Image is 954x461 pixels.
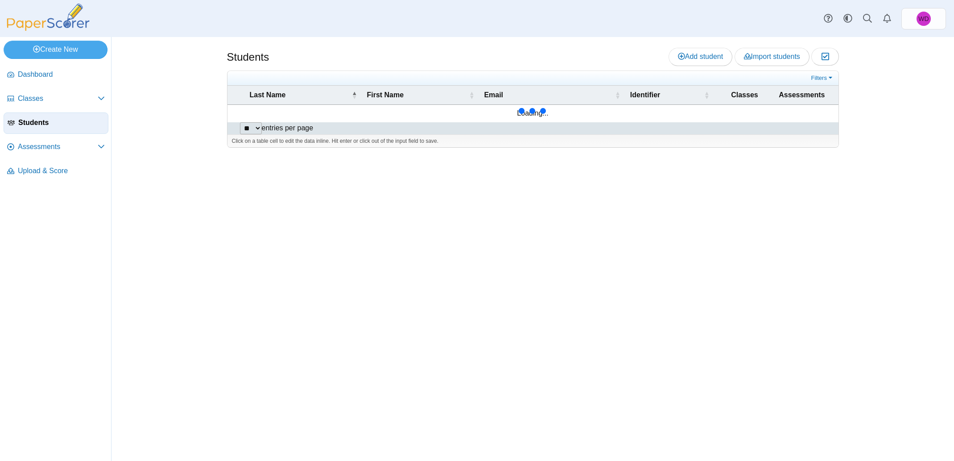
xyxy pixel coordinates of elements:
a: Filters [809,74,836,83]
span: Wesley Dingman [917,12,931,26]
td: Loading... [227,105,838,122]
a: PaperScorer [4,25,93,32]
a: Wesley Dingman [901,8,946,29]
span: Assessments [18,142,98,152]
span: Email [484,91,503,99]
span: Assessments [779,91,825,99]
a: Classes [4,88,108,110]
span: Classes [18,94,98,104]
div: Click on a table cell to edit the data inline. Hit enter or click out of the input field to save. [227,134,838,148]
span: Last Name : Activate to invert sorting [351,86,357,104]
span: Email : Activate to sort [615,86,620,104]
img: PaperScorer [4,4,93,31]
a: Students [4,112,108,134]
span: Students [18,118,104,128]
a: Upload & Score [4,161,108,182]
span: First Name : Activate to sort [469,86,474,104]
a: Add student [669,48,732,66]
span: Import students [744,53,800,60]
a: Create New [4,41,107,58]
h1: Students [227,50,269,65]
span: Identifier : Activate to sort [704,86,710,104]
span: Last Name [250,91,286,99]
a: Import students [735,48,809,66]
span: Identifier [630,91,661,99]
a: Assessments [4,137,108,158]
span: Add student [678,53,723,60]
span: Classes [731,91,758,99]
span: Wesley Dingman [918,16,929,22]
label: entries per page [262,124,314,132]
span: Dashboard [18,70,105,79]
span: First Name [367,91,404,99]
a: Dashboard [4,64,108,86]
a: Alerts [877,9,897,29]
span: Upload & Score [18,166,105,176]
